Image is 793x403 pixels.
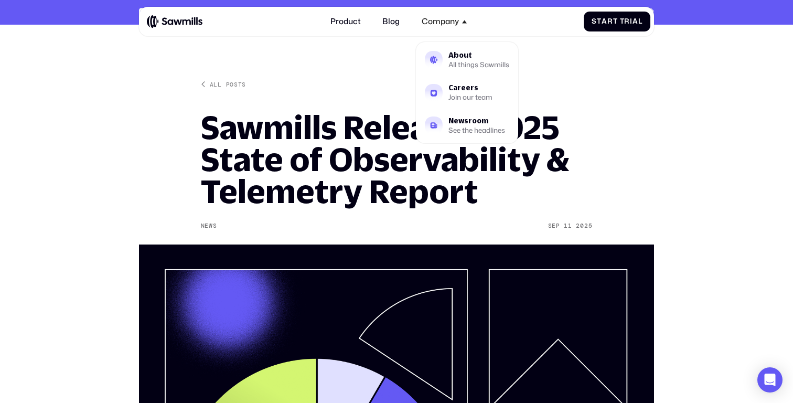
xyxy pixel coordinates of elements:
div: Open Intercom Messenger [757,367,783,393]
h1: Sawmills Releases 2025 State of Observability & Telemetry Report [201,111,593,208]
span: a [633,17,638,26]
a: Blog [377,11,406,33]
span: r [624,17,630,26]
span: a [602,17,607,26]
div: 2025 [576,222,592,230]
div: Join our team [448,94,492,101]
span: i [630,17,633,26]
div: Company [422,17,459,26]
div: Careers [448,84,492,92]
div: All things Sawmills [448,62,509,68]
span: t [613,17,618,26]
div: 11 [564,222,572,230]
a: Product [325,11,367,33]
div: About [448,52,509,59]
div: See the headlines [448,128,505,134]
div: News [201,222,217,230]
a: CareersJoin our team [419,78,515,108]
a: AboutAll things Sawmills [419,45,515,75]
a: NewsroomSee the headlines [419,111,515,141]
span: r [607,17,613,26]
nav: Company [416,33,518,144]
span: T [620,17,625,26]
div: Sep [548,222,560,230]
a: StartTrial [584,12,650,32]
div: All posts [210,80,246,88]
div: Newsroom [448,118,505,125]
div: Company [416,11,473,33]
a: All posts [201,80,246,88]
span: l [638,17,642,26]
span: t [597,17,602,26]
span: S [592,17,597,26]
